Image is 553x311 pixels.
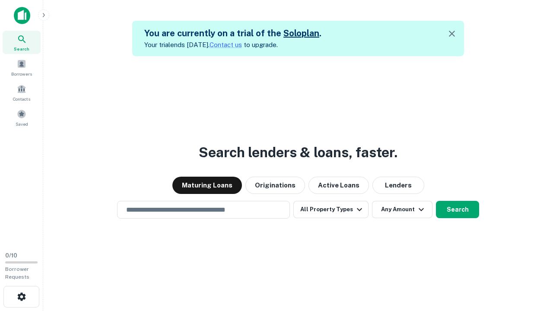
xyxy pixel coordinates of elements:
[172,177,242,194] button: Maturing Loans
[3,106,41,129] a: Saved
[3,81,41,104] a: Contacts
[16,121,28,127] span: Saved
[372,177,424,194] button: Lenders
[14,45,29,52] span: Search
[11,70,32,77] span: Borrowers
[13,95,30,102] span: Contacts
[3,31,41,54] a: Search
[245,177,305,194] button: Originations
[5,266,29,280] span: Borrower Requests
[14,7,30,24] img: capitalize-icon.png
[199,142,397,163] h3: Search lenders & loans, faster.
[5,252,17,259] span: 0 / 10
[210,41,242,48] a: Contact us
[3,56,41,79] a: Borrowers
[283,28,319,38] a: Soloplan
[144,27,321,40] h5: You are currently on a trial of the .
[308,177,369,194] button: Active Loans
[436,201,479,218] button: Search
[372,201,432,218] button: Any Amount
[510,242,553,283] iframe: Chat Widget
[293,201,369,218] button: All Property Types
[144,40,321,50] p: Your trial ends [DATE]. to upgrade.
